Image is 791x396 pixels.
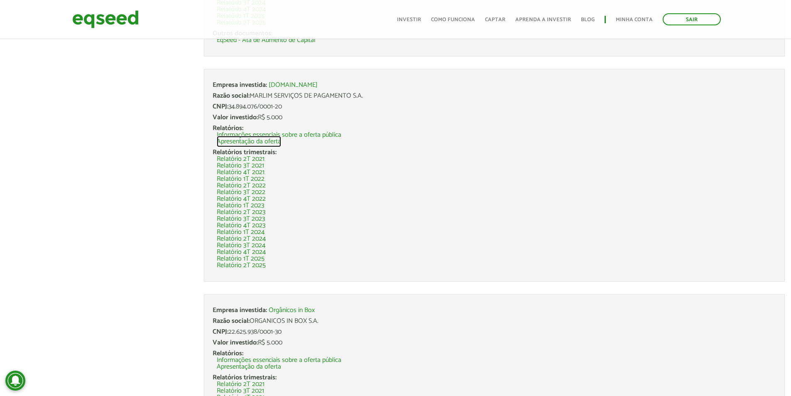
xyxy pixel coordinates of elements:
a: Relatório 4T 2023 [217,222,265,229]
a: Relatório 2T 2022 [217,182,266,189]
span: Relatórios trimestrais: [213,372,277,383]
a: Orgânicos in Box [269,307,315,314]
span: Relatórios: [213,123,243,134]
a: Captar [485,17,505,22]
a: Sair [663,13,721,25]
div: 22.625.938/0001-30 [213,329,776,335]
a: Relatório 1T 2025 [217,256,264,262]
div: ORGANICOS IN BOX S.A. [213,318,776,325]
span: CNPJ: [213,326,228,337]
div: 34.894.076/0001-20 [213,103,776,110]
div: MARLIM SERVIÇOS DE PAGAMENTO S.A. [213,93,776,99]
a: Blog [581,17,595,22]
a: Relatório 4T 2022 [217,196,266,202]
a: Relatório 3T 2024 [217,242,265,249]
a: Relatório 4T 2024 [217,249,266,256]
a: Relatório 3T 2021 [217,388,264,394]
a: Apresentação da oferta [217,138,281,145]
div: R$ 5.000 [213,114,776,121]
span: Razão social: [213,315,250,327]
a: Relatório 2T 2021 [217,156,264,162]
a: Relatório 1T 2023 [217,202,264,209]
span: Valor investido: [213,337,258,348]
a: [DOMAIN_NAME] [269,82,318,89]
a: Investir [397,17,421,22]
a: Relatório 3T 2023 [217,216,265,222]
a: EqSeed - Ata de Aumento de Capital [217,37,316,44]
a: Relatório 2T 2023 [217,209,265,216]
a: Informações essenciais sobre a oferta pública [217,357,341,364]
a: Relatório 3T 2022 [217,189,265,196]
a: Relatório 1T 2022 [217,176,264,182]
a: Aprenda a investir [515,17,571,22]
a: Informações essenciais sobre a oferta pública [217,132,341,138]
img: EqSeed [72,8,139,30]
span: Empresa investida: [213,79,267,91]
a: Relatório 2T 2025 [217,262,266,269]
div: R$ 5.000 [213,339,776,346]
a: Minha conta [616,17,653,22]
span: Razão social: [213,90,250,101]
span: Relatórios trimestrais: [213,147,277,158]
a: Relatório 1T 2024 [217,229,264,236]
a: Relatório 3T 2021 [217,162,264,169]
a: Apresentação da oferta [217,364,281,370]
a: Relatório 4T 2021 [217,169,264,176]
a: Relatório 2T 2021 [217,381,264,388]
span: CNPJ: [213,101,228,112]
span: Relatórios: [213,348,243,359]
a: Relatório 2T 2024 [217,236,266,242]
a: Como funciona [431,17,475,22]
span: Empresa investida: [213,305,267,316]
span: Valor investido: [213,112,258,123]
